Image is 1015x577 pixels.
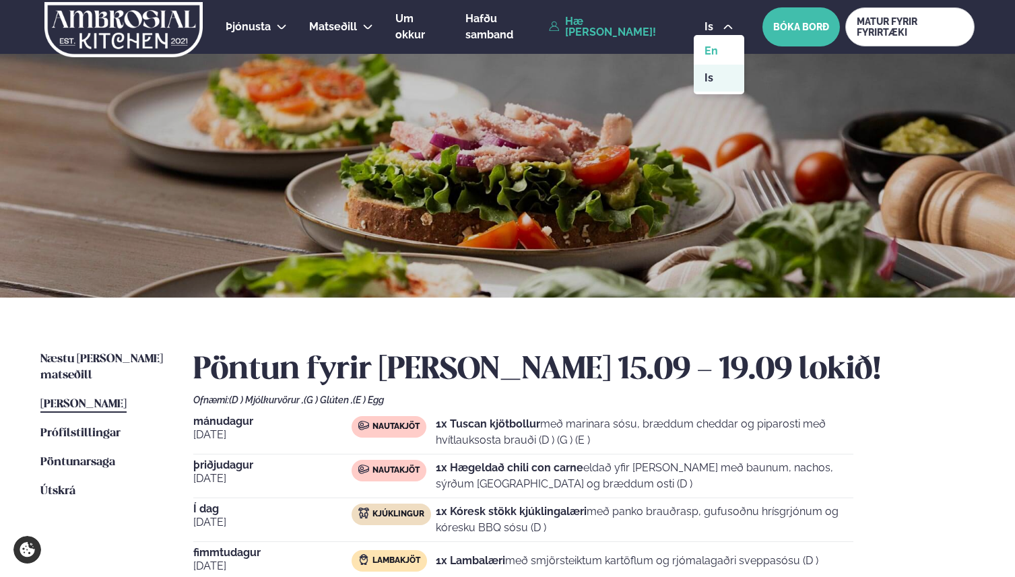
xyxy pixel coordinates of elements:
[358,464,369,475] img: beef.svg
[304,395,353,405] span: (G ) Glúten ,
[436,553,818,569] p: með smjörsteiktum kartöflum og rjómalagaðri sveppasósu (D )
[436,505,587,518] strong: 1x Kóresk stökk kjúklingalæri
[436,504,853,536] p: með panko brauðrasp, gufusoðnu hrísgrjónum og kóresku BBQ sósu (D )
[193,504,352,514] span: Í dag
[436,461,583,474] strong: 1x Hægeldað chili con carne
[358,508,369,518] img: chicken.svg
[372,465,420,476] span: Nautakjöt
[845,7,975,46] a: MATUR FYRIR FYRIRTÆKI
[372,509,424,520] span: Kjúklingur
[694,22,744,32] button: is
[353,395,384,405] span: (E ) Egg
[40,454,115,471] a: Pöntunarsaga
[193,514,352,531] span: [DATE]
[309,19,357,35] a: Matseðill
[694,65,744,92] a: is
[436,554,505,567] strong: 1x Lambalæri
[395,12,425,41] span: Um okkur
[229,395,304,405] span: (D ) Mjólkurvörur ,
[40,397,127,413] a: [PERSON_NAME]
[193,427,352,443] span: [DATE]
[395,11,443,43] a: Um okkur
[193,547,352,558] span: fimmtudagur
[226,19,271,35] a: Þjónusta
[193,558,352,574] span: [DATE]
[226,20,271,33] span: Þjónusta
[372,421,420,432] span: Nautakjöt
[436,416,853,448] p: með marinara sósu, bræddum cheddar og piparosti með hvítlauksosta brauði (D ) (G ) (E )
[193,460,352,471] span: þriðjudagur
[549,16,674,38] a: Hæ [PERSON_NAME]!
[193,395,975,405] div: Ofnæmi:
[309,20,357,33] span: Matseðill
[193,471,352,487] span: [DATE]
[40,426,121,442] a: Prófílstillingar
[193,351,975,389] h2: Pöntun fyrir [PERSON_NAME] 15.09 - 19.09 lokið!
[694,38,744,65] a: en
[40,353,163,381] span: Næstu [PERSON_NAME] matseðill
[358,554,369,565] img: Lamb.svg
[762,7,840,46] button: BÓKA BORÐ
[40,456,115,468] span: Pöntunarsaga
[40,485,75,497] span: Útskrá
[193,416,352,427] span: mánudagur
[40,483,75,500] a: Útskrá
[358,420,369,431] img: beef.svg
[13,536,41,564] a: Cookie settings
[465,12,513,41] span: Hafðu samband
[465,11,543,43] a: Hafðu samband
[40,351,166,384] a: Næstu [PERSON_NAME] matseðill
[40,399,127,410] span: [PERSON_NAME]
[705,22,717,32] span: is
[43,2,204,57] img: logo
[436,417,540,430] strong: 1x Tuscan kjötbollur
[372,555,420,566] span: Lambakjöt
[436,460,853,492] p: eldað yfir [PERSON_NAME] með baunum, nachos, sýrðum [GEOGRAPHIC_DATA] og bræddum osti (D )
[40,428,121,439] span: Prófílstillingar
